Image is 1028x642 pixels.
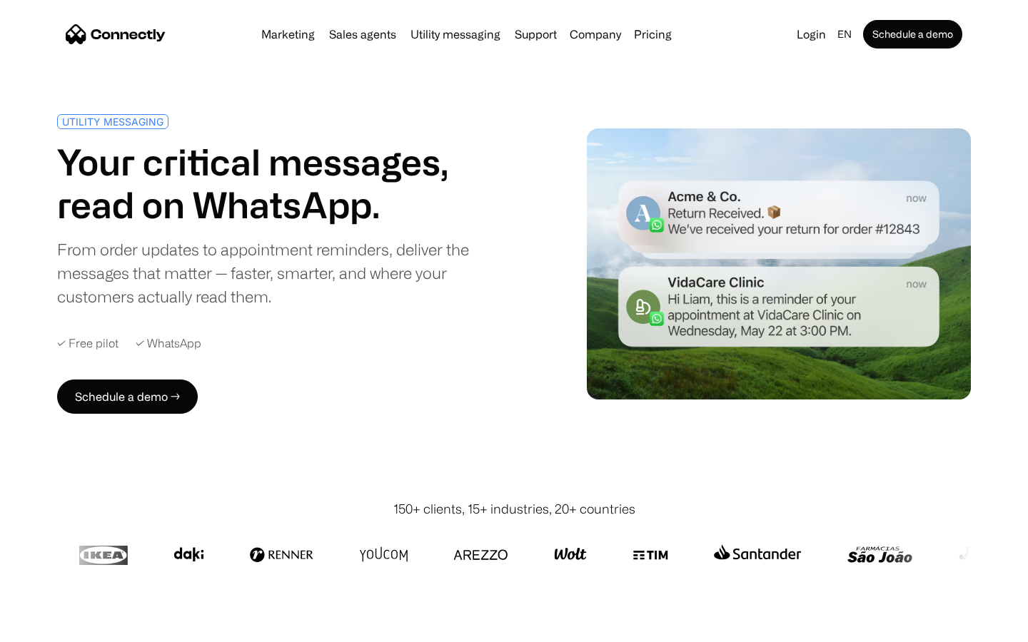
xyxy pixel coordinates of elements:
div: From order updates to appointment reminders, deliver the messages that matter — faster, smarter, ... [57,238,508,308]
div: en [832,24,860,44]
a: Pricing [628,29,677,40]
div: Company [570,24,621,44]
div: UTILITY MESSAGING [62,116,163,127]
a: Sales agents [323,29,402,40]
div: ✓ WhatsApp [136,337,201,350]
ul: Language list [29,617,86,637]
aside: Language selected: English [14,616,86,637]
a: home [66,24,166,45]
a: Utility messaging [405,29,506,40]
a: Schedule a demo [863,20,962,49]
h1: Your critical messages, read on WhatsApp. [57,141,508,226]
div: ✓ Free pilot [57,337,119,350]
a: Schedule a demo → [57,379,198,414]
div: en [837,24,852,44]
div: Company [565,24,625,44]
a: Marketing [256,29,321,40]
a: Support [509,29,563,40]
a: Login [791,24,832,44]
div: 150+ clients, 15+ industries, 20+ countries [393,499,635,519]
